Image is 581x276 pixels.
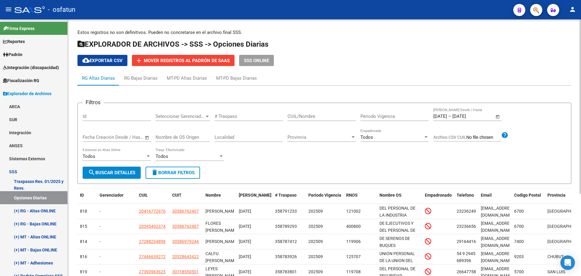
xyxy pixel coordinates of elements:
[139,269,166,274] span: 27393963625
[139,254,166,259] span: 27446639272
[545,189,578,209] datatable-header-cell: Provincia
[139,193,148,198] span: CUIL
[454,189,478,209] datatable-header-cell: Telefono
[100,269,101,274] span: -
[236,189,273,209] datatable-header-cell: Fecha Traspaso
[144,58,230,63] span: Mover registros al PADRÓN de SAAS
[80,224,87,229] span: 815
[83,154,95,159] span: Todos
[80,193,84,198] span: ID
[514,224,524,229] span: 6700
[346,254,361,259] span: 125707
[346,224,361,229] span: 400800
[216,75,257,81] div: MT-PD Bajas Diarias
[132,55,235,66] button: Mover registros al PADRÓN de SAAS
[88,169,95,176] mat-icon: search
[3,38,25,45] span: Reportes
[239,193,271,198] span: [PERSON_NAME]
[379,236,410,248] span: DE SERENOS DE BUQUES
[239,208,270,215] div: [DATE]
[135,57,143,64] mat-icon: add
[308,269,323,274] span: 202509
[433,135,466,140] span: Archivo CSV CUIL
[379,221,415,246] span: DE EJECUTIVOS Y DEL PERSONAL DE DIRECCION DE EMPRESAS
[146,167,200,179] button: Borrar Filtros
[3,64,59,71] span: Integración (discapacidad)
[560,255,575,270] div: Open Intercom Messenger
[457,193,474,198] span: Telefono
[82,58,123,63] span: Exportar CSV
[481,236,516,248] span: mariaelisaespinola@gmail.com
[433,114,447,119] input: Start date
[172,254,199,259] span: 20328643422
[203,189,236,209] datatable-header-cell: Nombre
[205,221,238,233] span: FLORES [PERSON_NAME]
[275,239,297,244] span: 358787412
[379,193,402,198] span: Nombre OS
[97,189,136,209] datatable-header-cell: Gerenciador
[100,209,101,214] span: -
[346,193,358,198] span: RNOS
[124,75,158,81] div: RG Bajas Diarias
[100,254,101,259] span: -
[88,170,135,175] span: Buscar Detalles
[308,224,323,229] span: 202509
[514,239,524,244] span: 7400
[172,239,199,244] span: 30586979244
[156,114,205,119] span: Seleccionar Gerenciador
[239,223,270,230] div: [DATE]
[457,224,481,229] span: 2323665630
[481,221,516,233] span: ramironfloresalonso@gmail.com
[172,269,199,274] span: 30718550501
[139,239,166,244] span: 27288234898
[3,51,22,58] span: Padrón
[346,269,361,274] span: 119708
[83,135,102,140] input: Start date
[83,167,141,179] button: Buscar Detalles
[457,239,481,244] span: 2916441636
[82,75,115,81] div: RG Altas Diarias
[501,131,508,139] mat-icon: help
[547,254,564,259] span: CHUBUT
[80,269,87,274] span: 819
[205,251,238,263] span: CALFU [PERSON_NAME]
[239,55,274,66] button: SSS ONLINE
[547,193,566,198] span: Provincia
[3,25,34,32] span: Firma Express
[512,189,545,209] datatable-header-cell: Codigo Postal
[139,224,166,229] span: 20395492374
[170,189,203,209] datatable-header-cell: CUIT
[306,189,344,209] datatable-header-cell: Periodo Vigencia
[77,40,268,48] span: EXPLORADOR DE ARCHIVOS -> SSS -> Opciones Diarias
[239,253,270,260] div: [DATE]
[156,154,168,159] span: Todos
[514,269,524,274] span: 5700
[82,57,90,64] mat-icon: cloud_download
[151,169,158,176] mat-icon: delete
[77,189,97,209] datatable-header-cell: ID
[205,239,238,244] span: [PERSON_NAME]
[377,189,422,209] datatable-header-cell: Nombre OS
[308,193,341,198] span: Periodo Vigencia
[100,224,101,229] span: -
[77,29,571,36] p: Estos registros no son definitivos. Pueden no concretarse en el archivo final SSS.
[481,206,516,218] span: nico_eb@hotmail.com
[5,6,12,13] mat-icon: menu
[344,189,377,209] datatable-header-cell: RNOS
[514,209,524,214] span: 6700
[172,193,182,198] span: CUIT
[569,6,576,13] mat-icon: person
[457,269,481,274] span: 2664775874
[3,77,39,84] span: Fiscalización RG
[239,238,270,245] div: [DATE]
[514,193,541,198] span: Codigo Postal
[139,209,166,214] span: 20416772976
[275,209,297,214] span: 358791233
[360,135,373,140] span: Todos
[244,58,269,63] span: SSS ONLINE
[457,251,475,263] span: 54 9 2945 689396
[48,3,75,16] span: - osfatun
[379,206,415,224] span: DEL PERSONAL DE LA INDUSTRIA TEXTIL
[239,268,270,275] div: [DATE]
[425,193,452,198] span: Empadronado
